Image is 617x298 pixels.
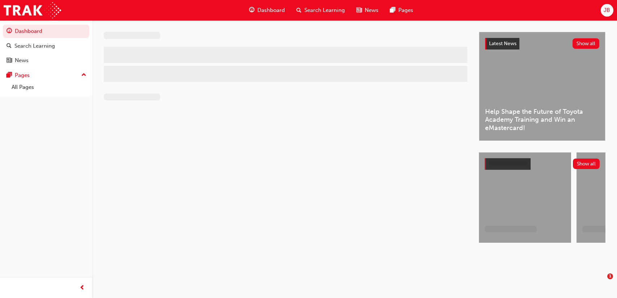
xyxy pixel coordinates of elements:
[15,56,29,65] div: News
[604,6,610,14] span: JB
[390,6,395,15] span: pages-icon
[249,6,254,15] span: guage-icon
[7,72,12,79] span: pages-icon
[3,39,89,53] a: Search Learning
[3,25,89,38] a: Dashboard
[80,284,85,293] span: prev-icon
[15,71,30,79] div: Pages
[3,69,89,82] button: Pages
[479,32,605,141] a: Latest NewsShow allHelp Shape the Future of Toyota Academy Training and Win an eMastercard!
[592,273,610,291] iframe: Intercom live chat
[485,158,600,170] a: Show all
[356,6,362,15] span: news-icon
[7,43,12,49] span: search-icon
[7,57,12,64] span: news-icon
[485,108,599,132] span: Help Shape the Future of Toyota Academy Training and Win an eMastercard!
[3,54,89,67] a: News
[291,3,351,18] a: search-iconSearch Learning
[304,6,345,14] span: Search Learning
[4,2,61,18] img: Trak
[9,82,89,93] a: All Pages
[351,3,384,18] a: news-iconNews
[573,38,600,49] button: Show all
[573,159,600,169] button: Show all
[601,4,613,17] button: JB
[14,42,55,50] div: Search Learning
[7,28,12,35] span: guage-icon
[607,273,613,279] span: 1
[243,3,291,18] a: guage-iconDashboard
[3,23,89,69] button: DashboardSearch LearningNews
[296,6,301,15] span: search-icon
[81,70,86,80] span: up-icon
[384,3,419,18] a: pages-iconPages
[398,6,413,14] span: Pages
[485,38,599,49] a: Latest NewsShow all
[489,40,517,47] span: Latest News
[257,6,285,14] span: Dashboard
[365,6,378,14] span: News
